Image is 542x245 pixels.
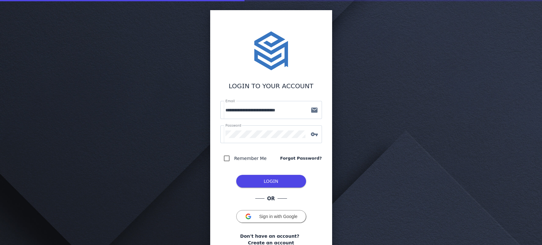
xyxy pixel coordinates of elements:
[264,179,278,184] span: LOGIN
[225,123,241,127] mat-label: Password
[236,175,306,188] button: LOG IN
[236,210,306,223] button: Sign in with Google
[259,214,298,219] span: Sign in with Google
[307,130,322,138] mat-icon: vpn_key
[251,30,291,71] img: stacktome.svg
[240,233,299,240] span: Don't have an account?
[307,106,322,114] mat-icon: mail
[280,155,322,162] a: Forgot Password?
[220,81,322,91] div: LOGIN TO YOUR ACCOUNT
[233,155,267,162] label: Remember Me
[264,195,277,202] span: OR
[225,99,235,103] mat-label: Email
